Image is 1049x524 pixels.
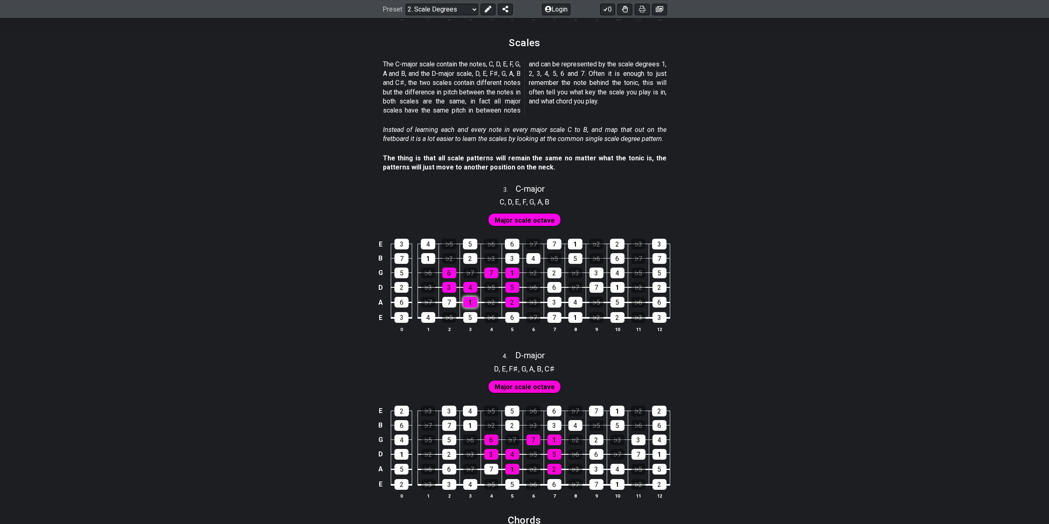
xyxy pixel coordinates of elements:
[505,435,519,445] div: ♭7
[568,239,582,249] div: 1
[383,5,402,13] span: Preset
[463,435,477,445] div: ♭6
[418,325,439,334] th: 1
[394,239,409,249] div: 3
[442,312,456,323] div: ♭5
[421,297,435,308] div: ♭7
[383,60,666,115] p: The C-major scale contain the notes, C, D, E, F, G, A and B, and the D-major scale, D, E, F♯, G, ...
[463,282,477,293] div: 4
[652,420,666,431] div: 6
[512,196,516,207] span: ,
[649,492,670,501] th: 12
[460,492,481,501] th: 3
[375,477,385,492] td: E
[442,406,456,416] div: 3
[383,126,666,143] em: Instead of learning each and every note in every major scale C to B, and map that out on the fret...
[375,266,385,280] td: G
[652,312,666,323] div: 3
[568,297,582,308] div: 4
[547,435,561,445] div: 1
[503,352,515,361] span: 4 .
[463,239,477,249] div: 5
[547,253,561,264] div: ♭5
[589,239,603,249] div: ♭2
[484,479,498,490] div: ♭5
[542,363,545,374] span: ,
[394,253,408,264] div: 7
[610,479,624,490] div: 1
[505,268,519,278] div: 1
[505,312,519,323] div: 6
[526,282,540,293] div: ♭6
[391,492,412,501] th: 0
[631,449,645,460] div: 7
[526,420,540,431] div: ♭3
[631,297,645,308] div: ♭6
[421,449,435,460] div: ♭2
[515,350,545,360] span: D - major
[631,464,645,475] div: ♭5
[544,325,565,334] th: 7
[547,312,561,323] div: 7
[589,282,603,293] div: 7
[544,363,555,374] span: C♯
[544,492,565,501] th: 7
[442,239,456,249] div: ♭5
[481,492,502,501] th: 4
[649,325,670,334] th: 12
[526,406,540,416] div: ♭6
[652,406,666,416] div: 2
[542,196,545,207] span: ,
[631,479,645,490] div: ♭2
[439,492,460,501] th: 2
[442,268,456,278] div: 6
[484,297,498,308] div: ♭2
[586,492,607,501] th: 9
[568,449,582,460] div: ♭6
[498,3,513,15] button: Share Preset
[526,464,540,475] div: ♭2
[542,3,570,15] button: Login
[505,297,519,308] div: 2
[518,363,521,374] span: ,
[484,282,498,293] div: ♭5
[463,253,477,264] div: 2
[631,239,645,249] div: ♭3
[421,253,435,264] div: 1
[586,325,607,334] th: 9
[505,420,519,431] div: 2
[442,297,456,308] div: 7
[484,239,498,249] div: ♭6
[494,363,499,374] span: D
[508,196,512,207] span: D
[652,268,666,278] div: 5
[631,435,645,445] div: 3
[652,253,666,264] div: 7
[505,282,519,293] div: 5
[526,312,540,323] div: ♭7
[442,282,456,293] div: 3
[568,282,582,293] div: ♭7
[490,362,559,375] section: Scale pitch classes
[406,3,478,15] select: Preset
[502,363,506,374] span: E
[421,420,435,431] div: ♭7
[610,268,624,278] div: 4
[463,449,477,460] div: ♭3
[375,295,385,310] td: A
[421,312,435,323] div: 4
[421,239,435,249] div: 4
[519,196,523,207] span: ,
[505,196,508,207] span: ,
[568,312,582,323] div: 1
[484,435,498,445] div: 6
[463,406,477,416] div: 4
[628,325,649,334] th: 11
[526,297,540,308] div: ♭3
[589,464,603,475] div: 3
[628,14,649,23] th: 11
[515,196,519,207] span: E
[607,325,628,334] th: 10
[652,479,666,490] div: 2
[631,420,645,431] div: ♭6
